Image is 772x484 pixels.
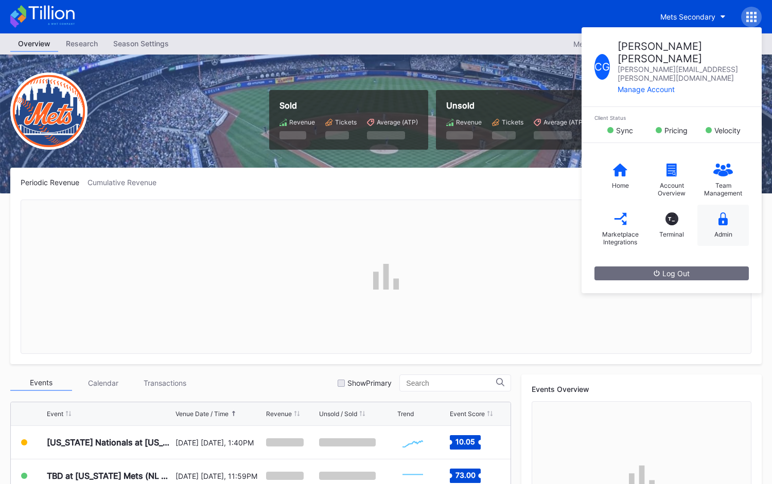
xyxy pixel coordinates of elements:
[616,126,633,135] div: Sync
[600,230,641,246] div: Marketplace Integrations
[335,118,357,126] div: Tickets
[594,266,749,280] button: Log Out
[397,429,428,455] svg: Chart title
[446,100,585,111] div: Unsold
[406,379,496,387] input: Search
[47,410,63,418] div: Event
[47,437,173,447] div: [US_STATE] Nationals at [US_STATE][GEOGRAPHIC_DATA]
[618,65,749,82] div: [PERSON_NAME][EMAIL_ADDRESS][PERSON_NAME][DOMAIN_NAME]
[594,115,749,121] div: Client Status
[47,471,173,481] div: TBD at [US_STATE] Mets (NL Wild Card, Home Game 1) (If Necessary)
[21,178,87,187] div: Periodic Revenue
[532,385,751,393] div: Events Overview
[653,7,733,26] button: Mets Secondary
[58,36,106,51] div: Research
[450,410,485,418] div: Event Score
[651,182,692,197] div: Account Overview
[72,375,134,391] div: Calendar
[618,40,749,65] div: [PERSON_NAME] [PERSON_NAME]
[176,410,229,418] div: Venue Date / Time
[266,410,292,418] div: Revenue
[612,182,629,189] div: Home
[573,40,648,48] div: Mets Secondary 2025
[456,118,482,126] div: Revenue
[654,269,690,278] div: Log Out
[660,12,715,21] div: Mets Secondary
[714,230,732,238] div: Admin
[176,472,264,480] div: [DATE] [DATE], 11:59PM
[664,126,688,135] div: Pricing
[10,36,58,52] a: Overview
[455,471,476,479] text: 73.00
[319,410,357,418] div: Unsold / Sold
[714,126,741,135] div: Velocity
[106,36,177,52] a: Season Settings
[455,437,475,446] text: 10.05
[665,212,678,225] div: T_
[347,379,392,387] div: Show Primary
[87,178,165,187] div: Cumulative Revenue
[58,36,106,52] a: Research
[377,118,418,126] div: Average (ATP)
[543,118,585,126] div: Average (ATP)
[703,182,744,197] div: Team Management
[10,375,72,391] div: Events
[176,438,264,447] div: [DATE] [DATE], 1:40PM
[502,118,523,126] div: Tickets
[568,37,663,51] button: Mets Secondary 2025
[659,230,684,238] div: Terminal
[289,118,315,126] div: Revenue
[134,375,196,391] div: Transactions
[10,73,87,150] img: New-York-Mets-Transparent.png
[397,410,414,418] div: Trend
[594,54,610,80] div: C G
[279,100,418,111] div: Sold
[618,85,749,94] div: Manage Account
[106,36,177,51] div: Season Settings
